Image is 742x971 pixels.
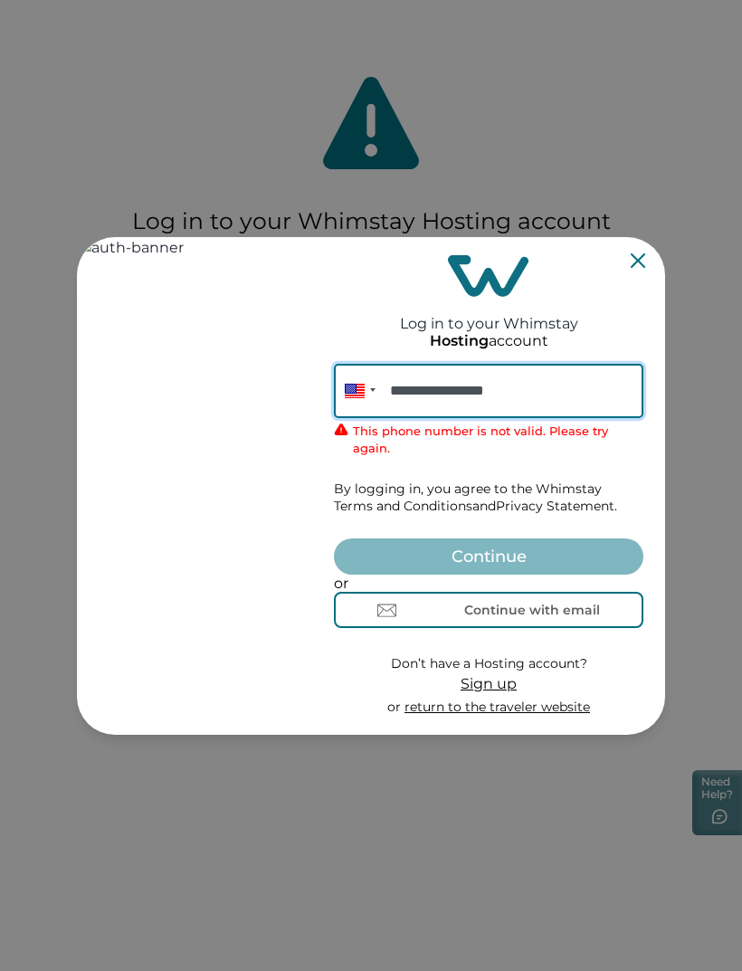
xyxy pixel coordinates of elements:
button: Continue [334,538,643,575]
h2: Log in to your Whimstay [400,297,578,332]
button: Close [631,253,645,268]
button: Continue with email [334,592,643,628]
p: Don’t have a Hosting account? [387,655,590,673]
div: United States: + 1 [334,364,381,418]
p: or [334,575,643,593]
a: return to the traveler website [404,699,590,715]
p: account [430,332,548,350]
a: Terms and Conditions [334,498,472,514]
img: auth-banner [77,237,312,735]
p: This phone number is not valid. Please try again. [348,423,643,458]
img: login-logo [448,255,529,297]
p: or [387,699,590,717]
a: Privacy Statement. [496,498,617,514]
p: Hosting [430,332,489,350]
span: Sign up [461,675,517,692]
div: Continue with email [464,603,600,617]
p: By logging in, you agree to the Whimstay and [334,481,643,516]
